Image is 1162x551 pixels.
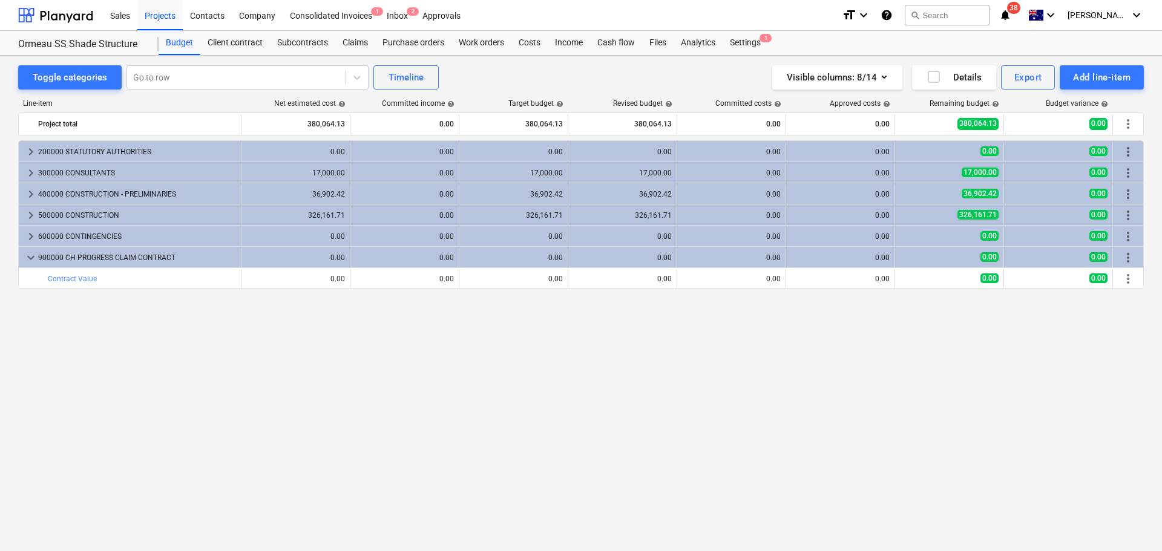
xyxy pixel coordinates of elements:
[38,227,236,246] div: 600000 CONTINGENCIES
[1046,99,1108,108] div: Budget variance
[371,7,383,16] span: 1
[24,229,38,244] span: keyboard_arrow_right
[246,253,345,262] div: 0.00
[246,114,345,134] div: 380,064.13
[246,190,345,198] div: 36,902.42
[715,99,781,108] div: Committed costs
[682,114,781,134] div: 0.00
[787,70,888,85] div: Visible columns : 8/14
[590,31,642,55] a: Cash flow
[962,189,999,198] span: 36,902.42
[573,275,672,283] div: 0.00
[24,208,38,223] span: keyboard_arrow_right
[246,275,345,283] div: 0.00
[511,31,548,55] a: Costs
[464,114,563,134] div: 380,064.13
[573,114,672,134] div: 380,064.13
[957,118,999,129] span: 380,064.13
[980,273,999,283] span: 0.00
[760,34,772,42] span: 1
[723,31,768,55] div: Settings
[451,31,511,55] a: Work orders
[1089,146,1108,156] span: 0.00
[927,70,982,85] div: Details
[573,169,672,177] div: 17,000.00
[674,31,723,55] div: Analytics
[791,275,890,283] div: 0.00
[355,148,454,156] div: 0.00
[682,232,781,241] div: 0.00
[791,114,890,134] div: 0.00
[355,169,454,177] div: 0.00
[24,145,38,159] span: keyboard_arrow_right
[548,31,590,55] div: Income
[38,142,236,161] div: 200000 STATUTORY AUTHORITIES
[1001,65,1055,90] button: Export
[791,211,890,220] div: 0.00
[930,99,999,108] div: Remaining budget
[573,148,672,156] div: 0.00
[881,100,890,108] span: help
[335,31,375,55] a: Claims
[18,38,144,51] div: Ormeau SS Shade Structure
[1121,187,1135,201] span: More actions
[1121,145,1135,159] span: More actions
[48,275,97,283] a: Contract Value
[1089,231,1108,241] span: 0.00
[200,31,270,55] a: Client contract
[24,187,38,201] span: keyboard_arrow_right
[355,275,454,283] div: 0.00
[1089,210,1108,220] span: 0.00
[682,148,781,156] div: 0.00
[464,211,563,220] div: 326,161.71
[407,7,419,16] span: 2
[1098,100,1108,108] span: help
[464,275,563,283] div: 0.00
[1121,229,1135,244] span: More actions
[990,100,999,108] span: help
[1089,252,1108,262] span: 0.00
[573,232,672,241] div: 0.00
[1060,65,1144,90] button: Add line-item
[1121,250,1135,265] span: More actions
[1014,70,1042,85] div: Export
[355,253,454,262] div: 0.00
[1121,272,1135,286] span: More actions
[723,31,768,55] a: Settings1
[1089,118,1108,129] span: 0.00
[38,184,236,204] div: 400000 CONSTRUCTION - PRELIMINARIES
[375,31,451,55] a: Purchase orders
[791,169,890,177] div: 0.00
[389,70,424,85] div: Timeline
[554,100,563,108] span: help
[38,114,236,134] div: Project total
[159,31,200,55] a: Budget
[373,65,439,90] button: Timeline
[1089,273,1108,283] span: 0.00
[830,99,890,108] div: Approved costs
[791,253,890,262] div: 0.00
[957,210,999,220] span: 326,161.71
[355,232,454,241] div: 0.00
[791,190,890,198] div: 0.00
[573,253,672,262] div: 0.00
[682,211,781,220] div: 0.00
[1121,208,1135,223] span: More actions
[980,146,999,156] span: 0.00
[772,100,781,108] span: help
[573,211,672,220] div: 326,161.71
[445,100,455,108] span: help
[18,99,242,108] div: Line-item
[772,65,902,90] button: Visible columns:8/14
[270,31,335,55] a: Subcontracts
[912,65,996,90] button: Details
[573,190,672,198] div: 36,902.42
[1089,168,1108,177] span: 0.00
